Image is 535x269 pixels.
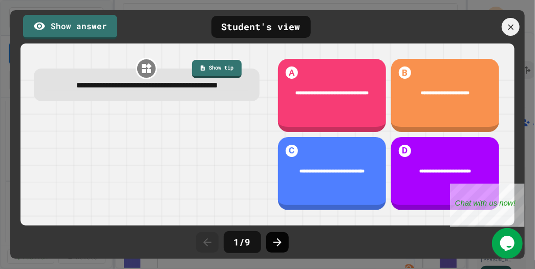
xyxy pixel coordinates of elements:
[492,228,525,259] iframe: chat widget
[450,184,525,227] iframe: chat widget
[399,145,411,157] h1: D
[224,231,261,253] div: 1 / 9
[192,60,242,78] a: Show tip
[286,145,298,157] h1: C
[23,15,117,39] a: Show answer
[286,66,298,79] h1: A
[211,16,311,38] div: Student's view
[399,66,411,79] h1: B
